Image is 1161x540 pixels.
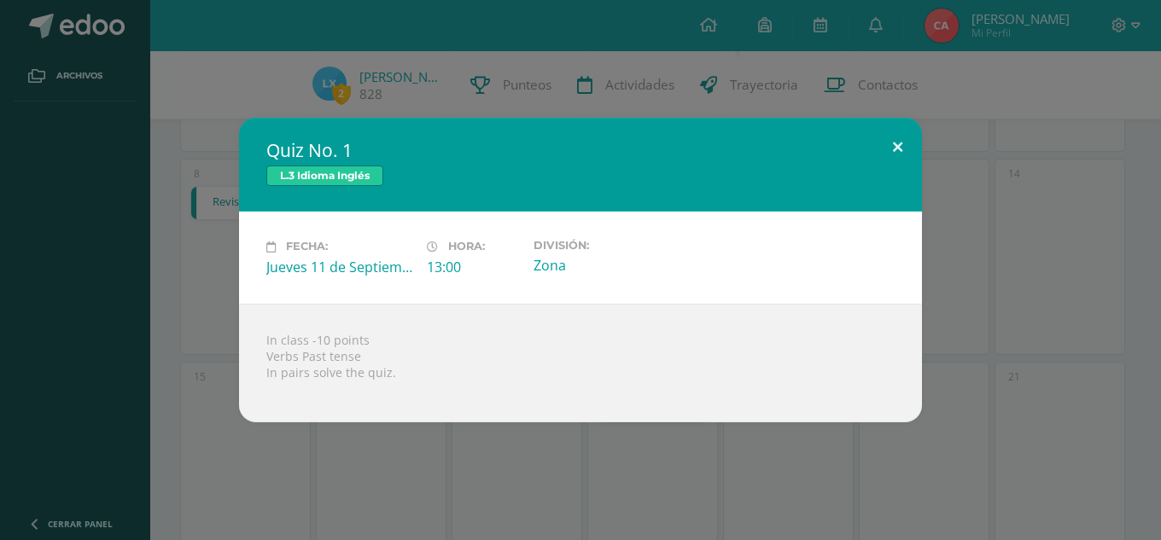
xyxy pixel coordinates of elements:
[266,165,383,186] span: L.3 Idioma Inglés
[534,256,680,275] div: Zona
[427,258,520,276] div: 13:00
[448,241,485,253] span: Hora:
[266,258,413,276] div: Jueves 11 de Septiembre
[286,241,328,253] span: Fecha:
[239,304,922,422] div: In class -10 points Verbs Past tense In pairs solve the quiz.
[534,239,680,252] label: División:
[873,118,922,176] button: Close (Esc)
[266,138,895,162] h2: Quiz No. 1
